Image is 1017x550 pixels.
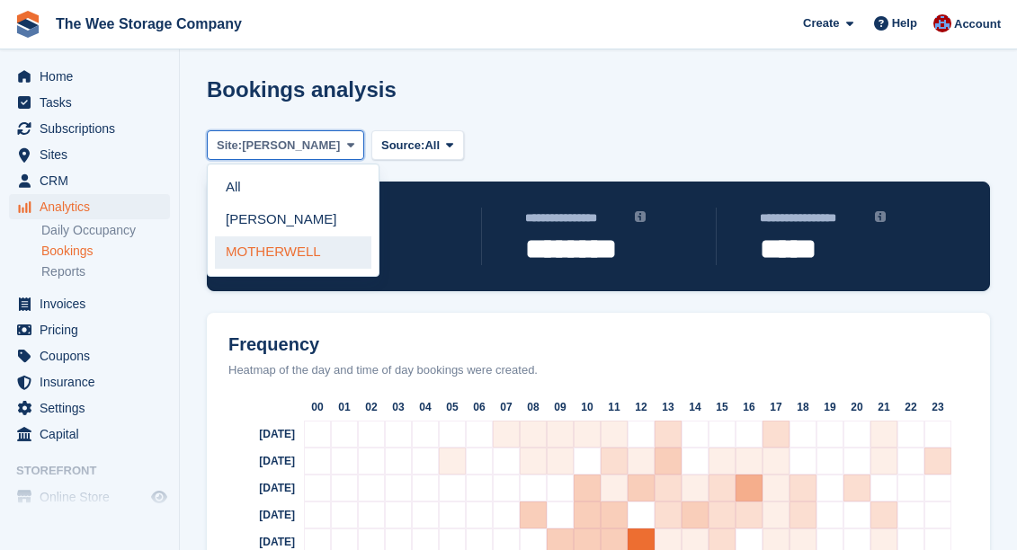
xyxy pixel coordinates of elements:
[954,15,1001,33] span: Account
[790,394,816,421] div: 18
[655,394,682,421] div: 13
[207,130,364,160] button: Site: [PERSON_NAME]
[628,394,655,421] div: 12
[736,394,763,421] div: 16
[439,394,466,421] div: 05
[40,421,147,447] span: Capital
[40,194,147,219] span: Analytics
[9,369,170,395] a: menu
[9,343,170,368] a: menu
[214,421,304,448] div: [DATE]
[816,394,843,421] div: 19
[40,291,147,316] span: Invoices
[9,421,170,447] a: menu
[897,394,924,421] div: 22
[424,137,440,155] span: All
[635,211,646,222] img: icon-info-grey-7440780725fd019a000dd9b08b2336e03edf1995a4989e88bcd33f0948082b44.svg
[9,142,170,167] a: menu
[933,14,951,32] img: Scott Ritchie
[40,168,147,193] span: CRM
[763,394,790,421] div: 17
[709,394,736,421] div: 15
[41,263,170,280] a: Reports
[331,394,358,421] div: 01
[9,395,170,421] a: menu
[49,9,249,39] a: The Wee Storage Company
[215,172,371,204] a: All
[9,90,170,115] a: menu
[924,394,951,421] div: 23
[214,334,983,355] h2: Frequency
[574,394,601,421] div: 10
[892,14,917,32] span: Help
[9,194,170,219] a: menu
[40,484,147,510] span: Online Store
[214,475,304,501] div: [DATE]
[14,11,41,38] img: stora-icon-8386f47178a22dfd0bd8f6a31ec36ba5ce8667c1dd55bd0f319d3a0aa187defe.svg
[843,394,870,421] div: 20
[9,291,170,316] a: menu
[9,168,170,193] a: menu
[412,394,439,421] div: 04
[41,222,170,239] a: Daily Occupancy
[520,394,547,421] div: 08
[40,317,147,342] span: Pricing
[40,142,147,167] span: Sites
[40,90,147,115] span: Tasks
[214,448,304,475] div: [DATE]
[682,394,709,421] div: 14
[40,64,147,89] span: Home
[803,14,839,32] span: Create
[547,394,574,421] div: 09
[9,116,170,141] a: menu
[40,343,147,368] span: Coupons
[493,394,520,421] div: 07
[304,394,331,421] div: 00
[381,137,424,155] span: Source:
[217,137,242,155] span: Site:
[9,484,170,510] a: menu
[40,369,147,395] span: Insurance
[875,211,886,222] img: icon-info-grey-7440780725fd019a000dd9b08b2336e03edf1995a4989e88bcd33f0948082b44.svg
[385,394,412,421] div: 03
[40,395,147,421] span: Settings
[148,486,170,508] a: Preview store
[207,77,397,102] h1: Bookings analysis
[214,361,983,379] div: Heatmap of the day and time of day bookings were created.
[242,137,340,155] span: [PERSON_NAME]
[9,64,170,89] a: menu
[40,116,147,141] span: Subscriptions
[601,394,628,421] div: 11
[870,394,897,421] div: 21
[215,236,371,269] a: MOTHERWELL
[9,317,170,342] a: menu
[358,394,385,421] div: 02
[466,394,493,421] div: 06
[371,130,464,160] button: Source: All
[41,243,170,260] a: Bookings
[215,204,371,236] a: [PERSON_NAME]
[16,462,179,480] span: Storefront
[214,501,304,528] div: [DATE]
